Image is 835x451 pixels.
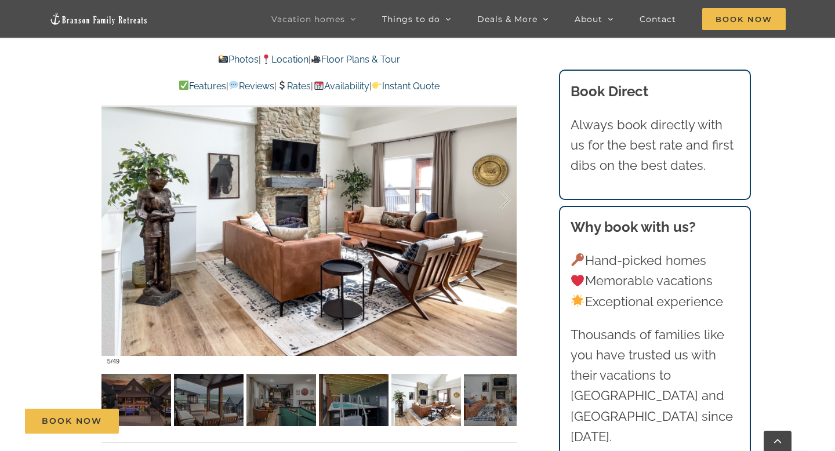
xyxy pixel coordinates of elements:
[229,81,238,90] img: 💬
[219,54,228,64] img: 📸
[277,81,311,92] a: Rates
[228,81,274,92] a: Reviews
[571,83,648,100] b: Book Direct
[477,15,538,23] span: Deals & More
[571,250,740,312] p: Hand-picked homes Memorable vacations Exceptional experience
[49,12,148,26] img: Branson Family Retreats Logo
[25,409,119,434] a: Book Now
[391,374,461,426] img: Claymore-Cottage-lake-view-pool-vacation-rental-1117-scaled.jpg-nggid041351-ngg0dyn-120x90-00f0w0...
[174,374,244,426] img: Claymore-Cottage-lake-view-pool-vacation-rental-1156-scaled.jpg-nggid041332-ngg0dyn-120x90-00f0w0...
[571,115,740,176] p: Always book directly with us for the best rate and first dibs on the best dates.
[311,54,321,64] img: 🎥
[311,54,400,65] a: Floor Plans & Tour
[179,81,188,90] img: ✅
[262,54,271,64] img: 📍
[246,374,316,426] img: Claymore-Cottage-at-Table-Rock-Lake-Branson-Missouri-1414-scaled.jpg-nggid041792-ngg0dyn-120x90-0...
[277,81,286,90] img: 💲
[261,54,308,65] a: Location
[702,8,786,30] span: Book Now
[313,81,369,92] a: Availability
[42,416,102,426] span: Book Now
[101,374,171,426] img: 1_Claymore-Cottage-Rocky-Shores-summer-2023-1105-Edit-scaled.jpg-nggid041782-ngg0dyn-120x90-00f0w...
[575,15,602,23] span: About
[372,81,440,92] a: Instant Quote
[571,294,584,307] img: 🌟
[271,15,345,23] span: Vacation homes
[571,217,740,238] h3: Why book with us?
[571,325,740,447] p: Thousands of families like you have trusted us with their vacations to [GEOGRAPHIC_DATA] and [GEO...
[217,54,258,65] a: Photos
[179,81,226,92] a: Features
[382,15,440,23] span: Things to do
[101,79,517,94] p: | | | |
[101,52,517,67] p: | |
[571,274,584,287] img: ❤️
[319,374,389,426] img: Claymore-Cottage-lake-view-pool-vacation-rental-1152-scaled.jpg-nggid041335-ngg0dyn-120x90-00f0w0...
[640,15,676,23] span: Contact
[314,81,324,90] img: 📆
[571,253,584,266] img: 🔑
[372,81,382,90] img: 👉
[464,374,533,426] img: Claymore-Cottage-lake-view-pool-vacation-rental-1118-scaled.jpg-nggid041352-ngg0dyn-120x90-00f0w0...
